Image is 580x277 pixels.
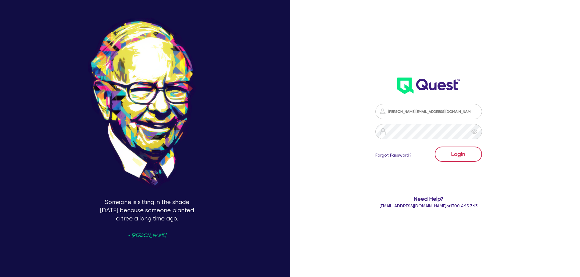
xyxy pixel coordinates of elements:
[375,152,412,158] a: Forgot Password?
[435,147,482,162] button: Login
[351,195,507,203] span: Need Help?
[380,203,446,208] a: [EMAIL_ADDRESS][DOMAIN_NAME]
[380,203,478,208] span: or
[471,129,477,135] span: eye
[379,128,387,135] img: icon-password
[397,78,460,94] img: wH2k97JdezQIQAAAABJRU5ErkJggg==
[128,233,166,238] span: - [PERSON_NAME]
[450,203,478,208] tcxspan: Call 1300 465 363 via 3CX
[379,108,386,115] img: icon-password
[375,104,482,119] input: Email address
